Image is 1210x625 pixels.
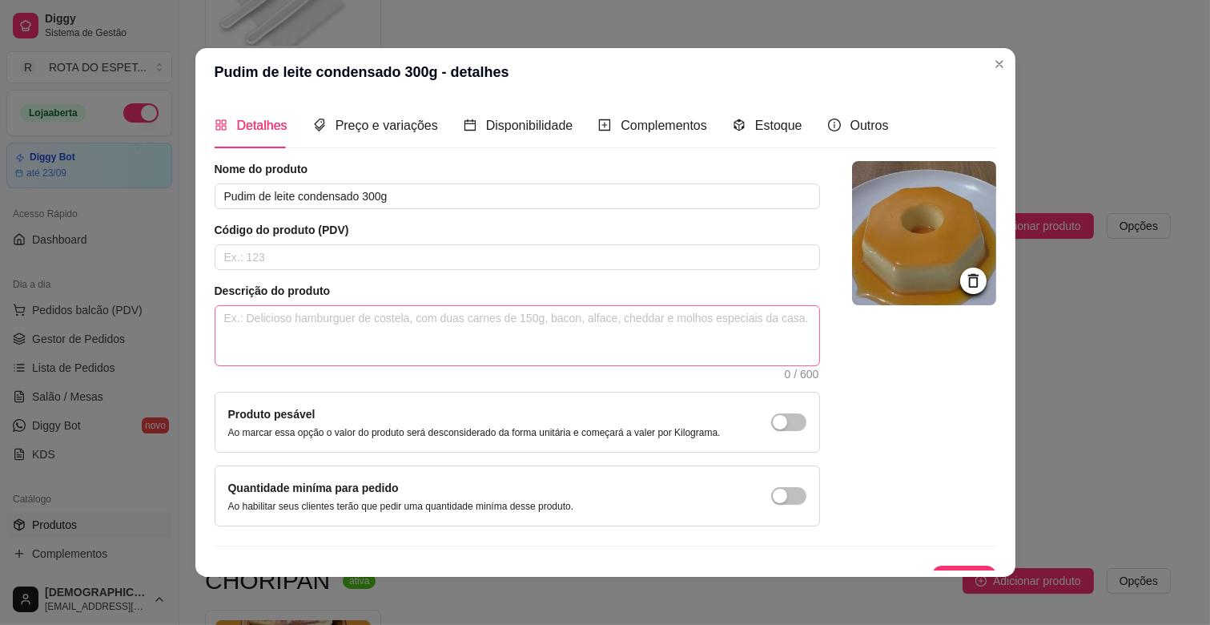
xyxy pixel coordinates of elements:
[598,119,611,131] span: plus-square
[932,566,996,598] button: Salvar
[215,161,820,177] article: Nome do produto
[733,119,746,131] span: code-sandbox
[464,119,476,131] span: calendar
[336,119,438,132] span: Preço e variações
[850,119,889,132] span: Outros
[852,161,996,305] img: logo da loja
[621,119,707,132] span: Complementos
[215,183,820,209] input: Ex.: Hamburguer de costela
[215,244,820,270] input: Ex.: 123
[237,119,287,132] span: Detalhes
[228,408,316,421] label: Produto pesável
[755,119,802,132] span: Estoque
[228,500,574,513] p: Ao habilitar seus clientes terão que pedir uma quantidade miníma desse produto.
[228,426,721,439] p: Ao marcar essa opção o valor do produto será desconsiderado da forma unitária e começará a valer ...
[215,283,820,299] article: Descrição do produto
[828,119,841,131] span: info-circle
[987,51,1012,77] button: Close
[215,119,227,131] span: appstore
[228,482,399,494] label: Quantidade miníma para pedido
[313,119,326,131] span: tags
[805,566,926,598] button: deleteDeletar produto
[645,566,798,598] button: Copiar link do produto
[486,119,573,132] span: Disponibilidade
[215,222,820,238] article: Código do produto (PDV)
[195,48,1015,96] header: Pudim de leite condensado 300g - detalhes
